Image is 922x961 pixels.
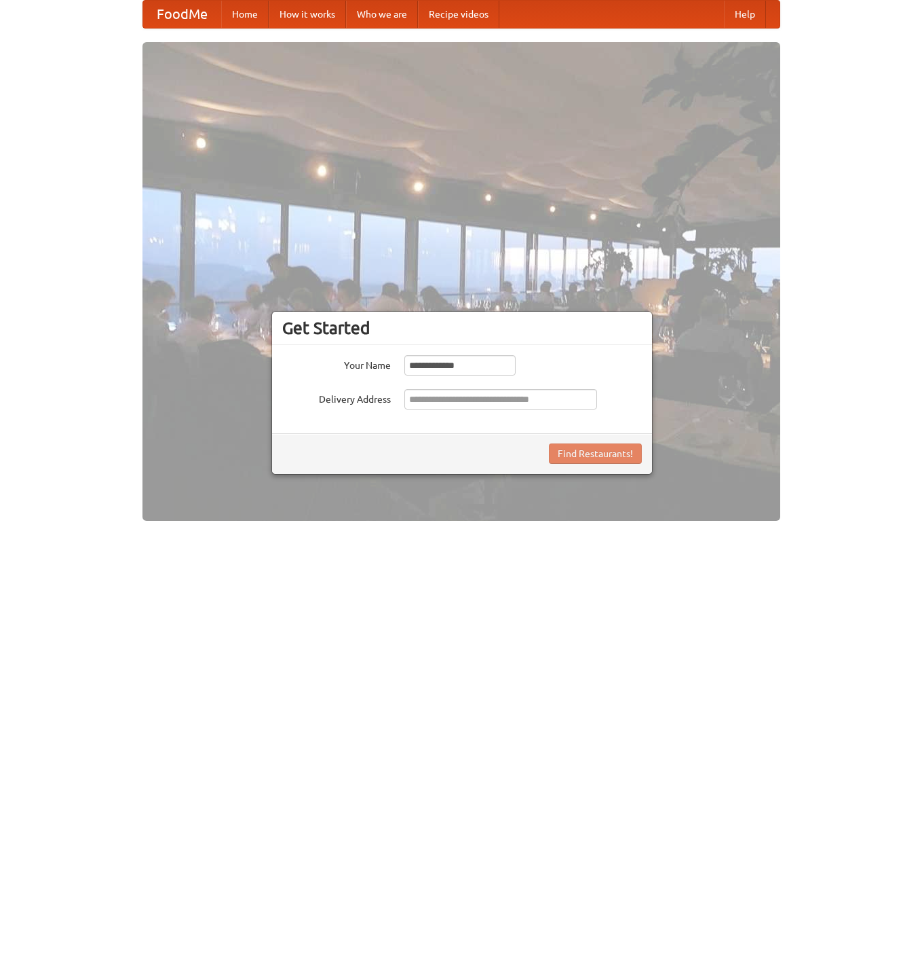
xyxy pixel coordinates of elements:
[724,1,766,28] a: Help
[143,1,221,28] a: FoodMe
[549,443,642,464] button: Find Restaurants!
[282,355,391,372] label: Your Name
[269,1,346,28] a: How it works
[282,318,642,338] h3: Get Started
[346,1,418,28] a: Who we are
[221,1,269,28] a: Home
[282,389,391,406] label: Delivery Address
[418,1,499,28] a: Recipe videos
